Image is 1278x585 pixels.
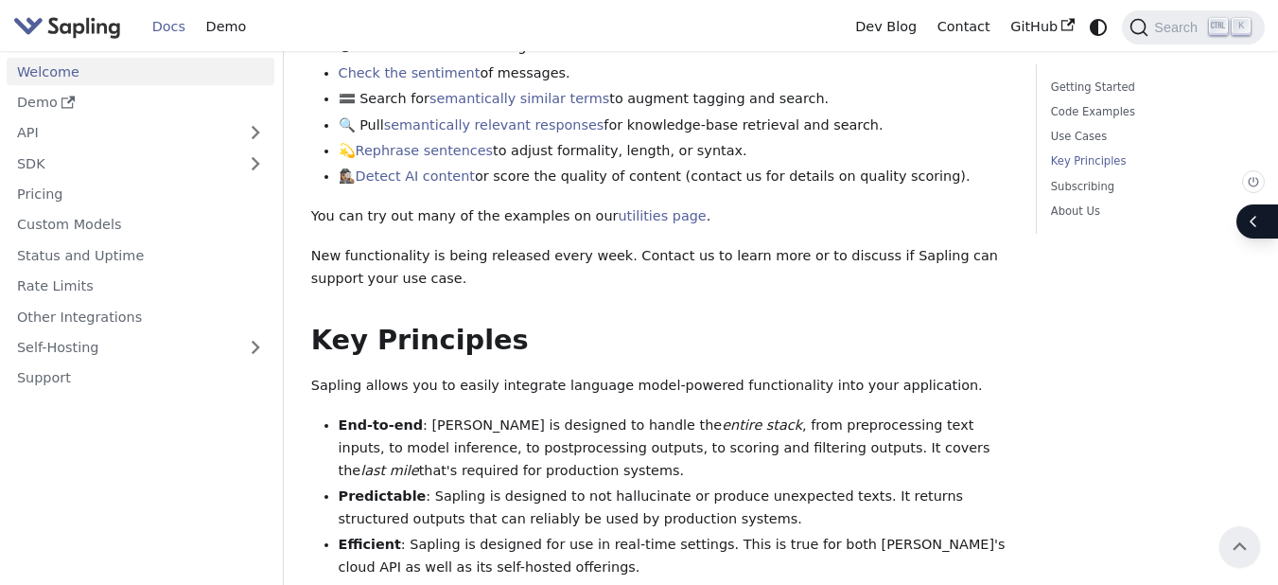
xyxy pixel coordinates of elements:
[1051,103,1244,121] a: Code Examples
[360,463,418,478] em: last mile
[1051,203,1244,221] a: About Us
[236,119,274,147] button: Expand sidebar category 'API'
[1122,10,1264,44] button: Search (Ctrl+K)
[7,303,274,330] a: Other Integrations
[339,115,1009,137] li: 🔍 Pull for knowledge-base retrieval and search.
[339,417,423,433] strong: End-to-end
[927,12,1001,42] a: Contact
[7,364,274,392] a: Support
[339,415,1009,482] li: : [PERSON_NAME] is designed to handle the , from preprocessing text inputs, to model inference, t...
[1000,12,1084,42] a: GitHub
[429,91,609,106] a: semantically similar terms
[722,417,802,433] em: entire stack
[1051,79,1244,97] a: Getting Started
[196,12,256,42] a: Demo
[1232,18,1251,35] kbd: K
[339,62,1009,85] li: of messages.
[1051,152,1244,170] a: Key Principles
[339,486,1009,531] li: : Sapling is designed to not hallucinate or produce unexpected texts. It returns structured outpu...
[339,534,1009,579] li: : Sapling is designed for use in real-time settings. This is true for both [PERSON_NAME]'s cloud ...
[13,13,121,41] img: Sapling.ai
[384,117,604,133] a: semantically relevant responses
[7,334,274,362] a: Self-Hosting
[7,58,274,85] a: Welcome
[7,211,274,239] a: Custom Models
[339,88,1009,111] li: 🟰 Search for to augment tagging and search.
[339,65,481,80] a: Check the sentiment
[356,143,493,158] a: Rephrase sentences
[311,245,1009,291] p: New functionality is being released every week. Contact us to learn more or to discuss if Sapling...
[339,537,401,552] strong: Efficient
[1051,128,1244,146] a: Use Cases
[339,488,427,504] strong: Predictable
[845,12,926,42] a: Dev Blog
[339,140,1009,163] li: 💫 to adjust formality, length, or syntax.
[1085,13,1112,41] button: Switch between dark and light mode (currently system mode)
[1051,178,1244,196] a: Subscribing
[311,375,1009,398] p: Sapling allows you to easily integrate language model-powered functionality into your application.
[339,166,1009,188] li: 🕵🏽‍♀️ or score the quality of content (contact us for details on quality scoring).
[7,89,274,116] a: Demo
[356,168,475,184] a: Detect AI content
[7,273,274,300] a: Rate Limits
[7,119,236,147] a: API
[7,150,236,177] a: SDK
[311,205,1009,228] p: You can try out many of the examples on our .
[1148,20,1209,35] span: Search
[7,241,274,269] a: Status and Uptime
[236,150,274,177] button: Expand sidebar category 'SDK'
[1219,526,1260,567] button: Scroll back to top
[311,324,1009,358] h2: Key Principles
[618,208,706,223] a: utilities page
[13,13,128,41] a: Sapling.ai
[142,12,196,42] a: Docs
[7,181,274,208] a: Pricing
